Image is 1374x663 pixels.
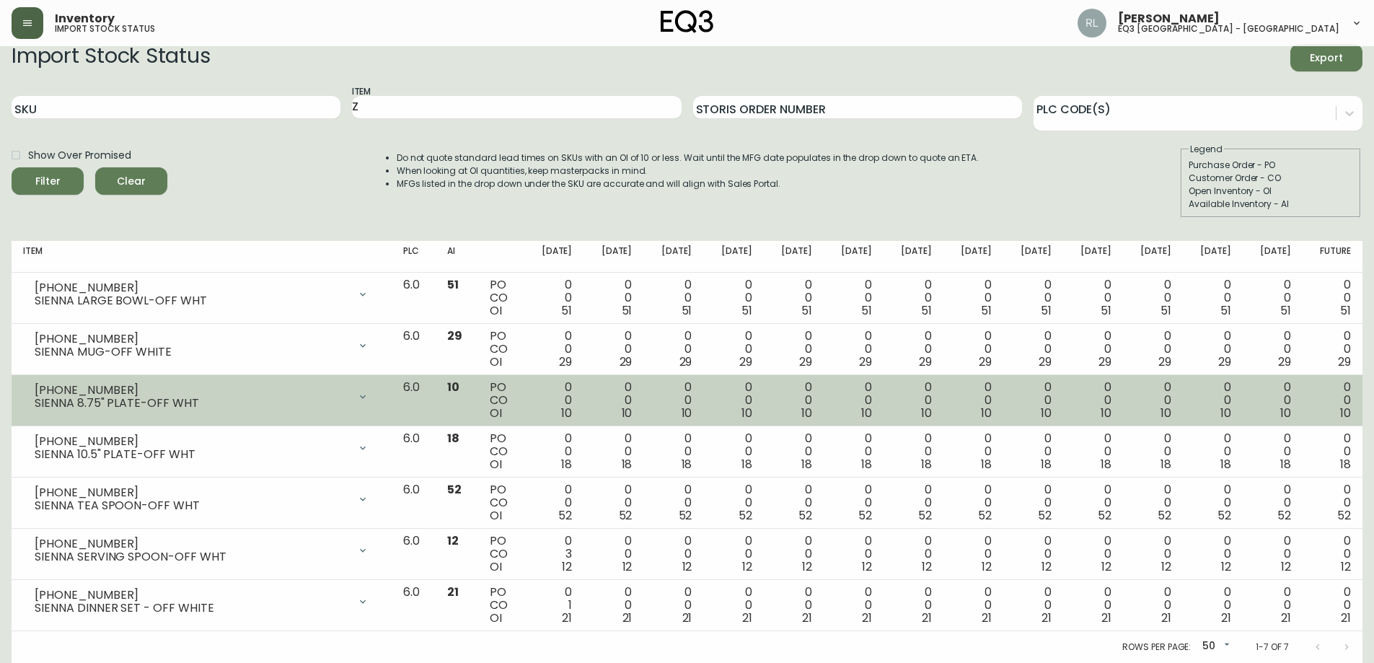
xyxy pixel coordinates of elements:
[107,172,156,190] span: Clear
[490,278,512,317] div: PO CO
[1280,405,1291,421] span: 10
[655,535,692,574] div: 0 0
[595,278,632,317] div: 0 0
[1015,330,1052,369] div: 0 0
[955,381,992,420] div: 0 0
[1101,456,1111,473] span: 18
[561,456,572,473] span: 18
[1161,302,1171,319] span: 51
[741,456,752,473] span: 18
[1075,586,1111,625] div: 0 0
[682,610,692,626] span: 21
[595,535,632,574] div: 0 0
[619,507,633,524] span: 52
[28,148,131,163] span: Show Over Promised
[1194,381,1231,420] div: 0 0
[775,432,811,471] div: 0 0
[955,278,992,317] div: 0 0
[595,432,632,471] div: 0 0
[562,558,572,575] span: 12
[1135,330,1171,369] div: 0 0
[55,13,115,25] span: Inventory
[562,610,572,626] span: 21
[895,483,932,522] div: 0 0
[490,535,512,574] div: PO CO
[622,558,633,575] span: 12
[392,478,436,529] td: 6.0
[981,405,992,421] span: 10
[918,507,932,524] span: 52
[490,456,502,473] span: OI
[35,448,348,461] div: SIENNA 10.5" PLATE-OFF WHT
[55,25,155,33] h5: import stock status
[392,580,436,631] td: 6.0
[622,456,633,473] span: 18
[1280,456,1291,473] span: 18
[447,481,462,498] span: 52
[392,273,436,324] td: 6.0
[35,333,348,346] div: [PHONE_NUMBER]
[739,354,752,370] span: 29
[679,507,692,524] span: 52
[490,354,502,370] span: OI
[1135,535,1171,574] div: 0 0
[955,330,992,369] div: 0 0
[559,354,572,370] span: 29
[1254,483,1291,522] div: 0 0
[35,397,348,410] div: SIENNA 8.75" PLATE-OFF WHT
[1063,241,1123,273] th: [DATE]
[23,330,380,361] div: [PHONE_NUMBER]SIENNA MUG-OFF WHITE
[1194,586,1231,625] div: 0 0
[862,558,872,575] span: 12
[535,483,572,522] div: 0 0
[1015,432,1052,471] div: 0 0
[23,535,380,566] div: [PHONE_NUMBER]SIENNA SERVING SPOON-OFF WHT
[1314,381,1351,420] div: 0 0
[1101,558,1111,575] span: 12
[1256,641,1289,654] p: 1-7 of 7
[1302,49,1351,67] span: Export
[859,354,872,370] span: 29
[12,167,84,195] button: Filter
[955,535,992,574] div: 0 0
[1254,586,1291,625] div: 0 0
[775,278,811,317] div: 0 0
[655,432,692,471] div: 0 0
[643,241,703,273] th: [DATE]
[436,241,478,273] th: AI
[978,507,992,524] span: 52
[35,384,348,397] div: [PHONE_NUMBER]
[1041,610,1052,626] span: 21
[1197,635,1233,659] div: 50
[1340,456,1351,473] span: 18
[741,302,752,319] span: 51
[490,302,502,319] span: OI
[1075,432,1111,471] div: 0 0
[490,558,502,575] span: OI
[801,302,812,319] span: 51
[35,281,348,294] div: [PHONE_NUMBER]
[1281,558,1291,575] span: 12
[397,164,979,177] li: When looking at OI quantities, keep masterpacks in mind.
[490,432,512,471] div: PO CO
[392,426,436,478] td: 6.0
[23,483,380,515] div: [PHONE_NUMBER]SIENNA TEA SPOON-OFF WHT
[1194,432,1231,471] div: 0 0
[1189,159,1353,172] div: Purchase Order - PO
[23,381,380,413] div: [PHONE_NUMBER]SIENNA 8.75" PLATE-OFF WHT
[1101,302,1111,319] span: 51
[490,507,502,524] span: OI
[835,330,872,369] div: 0 0
[1135,586,1171,625] div: 0 0
[1341,558,1351,575] span: 12
[447,276,459,293] span: 51
[95,167,167,195] button: Clear
[1161,610,1171,626] span: 21
[35,602,348,615] div: SIENNA DINNER SET - OFF WHITE
[1118,13,1220,25] span: [PERSON_NAME]
[1003,241,1063,273] th: [DATE]
[895,330,932,369] div: 0 0
[799,354,812,370] span: 29
[35,294,348,307] div: SIENNA LARGE BOWL-OFF WHT
[1123,241,1183,273] th: [DATE]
